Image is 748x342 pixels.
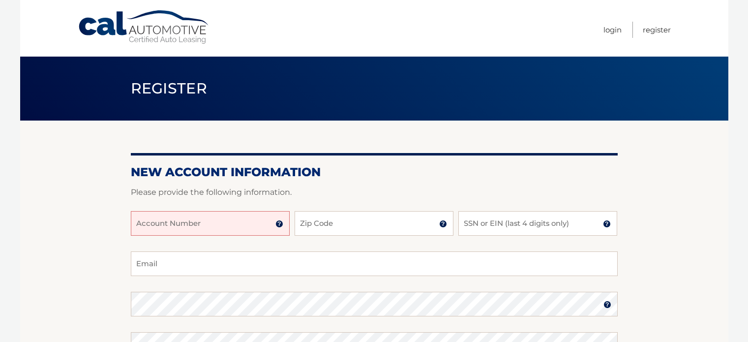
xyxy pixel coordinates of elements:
[643,22,671,38] a: Register
[131,251,618,276] input: Email
[131,186,618,199] p: Please provide the following information.
[458,211,617,236] input: SSN or EIN (last 4 digits only)
[603,22,622,38] a: Login
[295,211,453,236] input: Zip Code
[275,220,283,228] img: tooltip.svg
[131,211,290,236] input: Account Number
[131,165,618,180] h2: New Account Information
[603,220,611,228] img: tooltip.svg
[603,301,611,309] img: tooltip.svg
[131,79,208,97] span: Register
[78,10,210,45] a: Cal Automotive
[439,220,447,228] img: tooltip.svg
